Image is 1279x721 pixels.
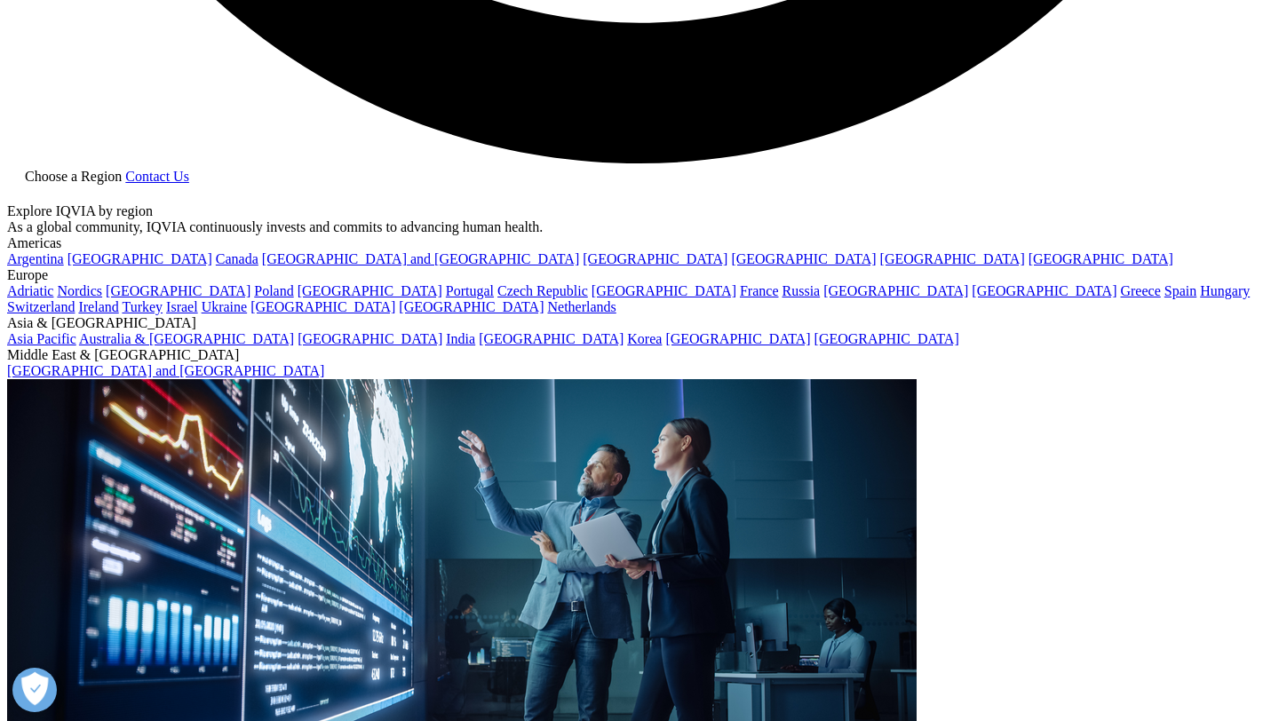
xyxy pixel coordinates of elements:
a: [GEOGRAPHIC_DATA] [814,331,959,346]
div: As a global community, IQVIA continuously invests and commits to advancing human health. [7,219,1272,235]
span: Choose a Region [25,169,122,184]
a: Korea [627,331,662,346]
a: [GEOGRAPHIC_DATA] [68,251,212,266]
a: Hungary [1200,283,1250,298]
a: Ukraine [202,299,248,314]
a: [GEOGRAPHIC_DATA] [106,283,250,298]
a: France [740,283,779,298]
div: Americas [7,235,1272,251]
a: Argentina [7,251,64,266]
a: [GEOGRAPHIC_DATA] [1029,251,1173,266]
a: [GEOGRAPHIC_DATA] [592,283,736,298]
a: [GEOGRAPHIC_DATA] and [GEOGRAPHIC_DATA] [262,251,579,266]
div: Asia & [GEOGRAPHIC_DATA] [7,315,1272,331]
a: [GEOGRAPHIC_DATA] [298,331,442,346]
a: [GEOGRAPHIC_DATA] [731,251,876,266]
a: Netherlands [547,299,616,314]
a: Turkey [122,299,163,314]
a: [GEOGRAPHIC_DATA] [250,299,395,314]
button: Open Preferences [12,668,57,712]
a: Adriatic [7,283,53,298]
a: [GEOGRAPHIC_DATA] [823,283,968,298]
a: Asia Pacific [7,331,76,346]
a: Portugal [446,283,494,298]
a: [GEOGRAPHIC_DATA] [665,331,810,346]
div: Middle East & [GEOGRAPHIC_DATA] [7,347,1272,363]
a: [GEOGRAPHIC_DATA] [479,331,624,346]
a: [GEOGRAPHIC_DATA] and [GEOGRAPHIC_DATA] [7,363,324,378]
a: Spain [1164,283,1196,298]
a: Nordics [57,283,102,298]
a: Ireland [78,299,118,314]
a: Israel [166,299,198,314]
a: [GEOGRAPHIC_DATA] [399,299,544,314]
a: India [446,331,475,346]
a: Greece [1120,283,1160,298]
a: Contact Us [125,169,189,184]
a: Switzerland [7,299,75,314]
a: Russia [782,283,821,298]
a: Australia & [GEOGRAPHIC_DATA] [79,331,294,346]
a: [GEOGRAPHIC_DATA] [972,283,1116,298]
a: [GEOGRAPHIC_DATA] [880,251,1025,266]
a: Canada [216,251,258,266]
a: [GEOGRAPHIC_DATA] [583,251,727,266]
a: Czech Republic [497,283,588,298]
div: Europe [7,267,1272,283]
a: Poland [254,283,293,298]
div: Explore IQVIA by region [7,203,1272,219]
a: [GEOGRAPHIC_DATA] [298,283,442,298]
